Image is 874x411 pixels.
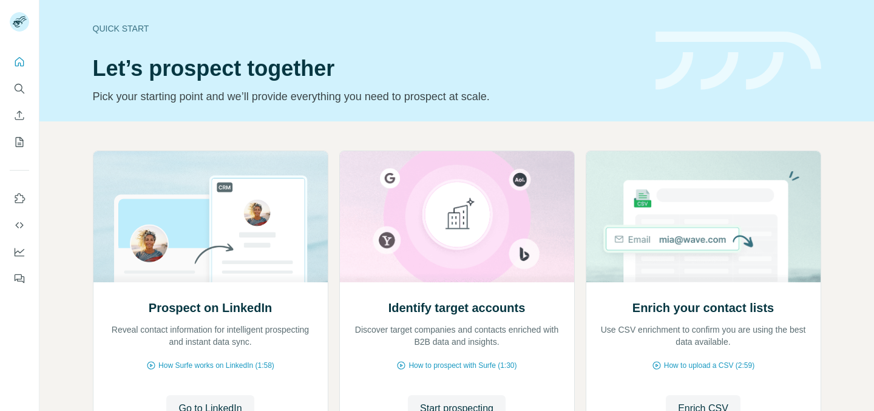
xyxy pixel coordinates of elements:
span: How to upload a CSV (2:59) [664,360,754,371]
h2: Prospect on LinkedIn [149,299,272,316]
img: Identify target accounts [339,151,575,282]
span: How Surfe works on LinkedIn (1:58) [158,360,274,371]
img: banner [655,32,821,90]
h1: Let’s prospect together [93,56,641,81]
div: Quick start [93,22,641,35]
button: Feedback [10,268,29,290]
button: Dashboard [10,241,29,263]
p: Reveal contact information for intelligent prospecting and instant data sync. [106,324,316,348]
p: Use CSV enrichment to confirm you are using the best data available. [598,324,808,348]
button: My lists [10,131,29,153]
h2: Enrich your contact lists [632,299,774,316]
h2: Identify target accounts [388,299,526,316]
button: Quick start [10,51,29,73]
img: Prospect on LinkedIn [93,151,328,282]
p: Discover target companies and contacts enriched with B2B data and insights. [352,324,562,348]
button: Enrich CSV [10,104,29,126]
button: Use Surfe on LinkedIn [10,188,29,209]
span: How to prospect with Surfe (1:30) [408,360,517,371]
button: Search [10,78,29,100]
img: Enrich your contact lists [586,151,821,282]
button: Use Surfe API [10,214,29,236]
p: Pick your starting point and we’ll provide everything you need to prospect at scale. [93,88,641,105]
